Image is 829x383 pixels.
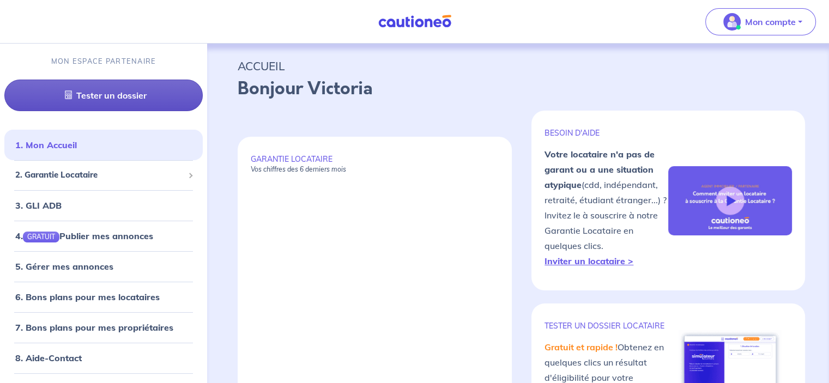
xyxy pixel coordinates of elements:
[51,56,156,66] p: MON ESPACE PARTENAIRE
[4,347,203,369] div: 8. Aide-Contact
[544,149,655,190] strong: Votre locataire n'a pas de garant ou a une situation atypique
[15,352,82,363] a: 8. Aide-Contact
[705,8,816,35] button: illu_account_valid_menu.svgMon compte
[238,76,798,102] p: Bonjour Victoria
[544,147,668,269] p: (cdd, indépendant, retraité, étudiant étranger...) ? Invitez le à souscrire à notre Garantie Loca...
[723,13,741,31] img: illu_account_valid_menu.svg
[4,134,203,156] div: 1. Mon Accueil
[15,139,77,150] a: 1. Mon Accueil
[15,230,153,241] a: 4.GRATUITPublier mes annonces
[4,256,203,277] div: 5. Gérer mes annonces
[668,166,792,236] img: video-gli-new-none.jpg
[544,342,618,352] em: Gratuit et rapide !
[4,317,203,338] div: 7. Bons plans pour mes propriétaires
[15,261,113,272] a: 5. Gérer mes annonces
[251,154,499,174] p: GARANTIE LOCATAIRE
[544,128,668,138] p: BESOIN D'AIDE
[251,165,346,173] em: Vos chiffres des 6 derniers mois
[4,225,203,247] div: 4.GRATUITPublier mes annonces
[15,169,184,181] span: 2. Garantie Locataire
[15,322,173,333] a: 7. Bons plans pour mes propriétaires
[544,321,668,331] p: TESTER un dossier locataire
[745,15,796,28] p: Mon compte
[15,291,160,302] a: 6. Bons plans pour mes locataires
[4,286,203,308] div: 6. Bons plans pour mes locataires
[4,165,203,186] div: 2. Garantie Locataire
[374,15,456,28] img: Cautioneo
[4,194,203,216] div: 3. GLI ADB
[15,200,62,211] a: 3. GLI ADB
[4,80,203,111] a: Tester un dossier
[544,256,633,266] a: Inviter un locataire >
[238,56,798,76] p: ACCUEIL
